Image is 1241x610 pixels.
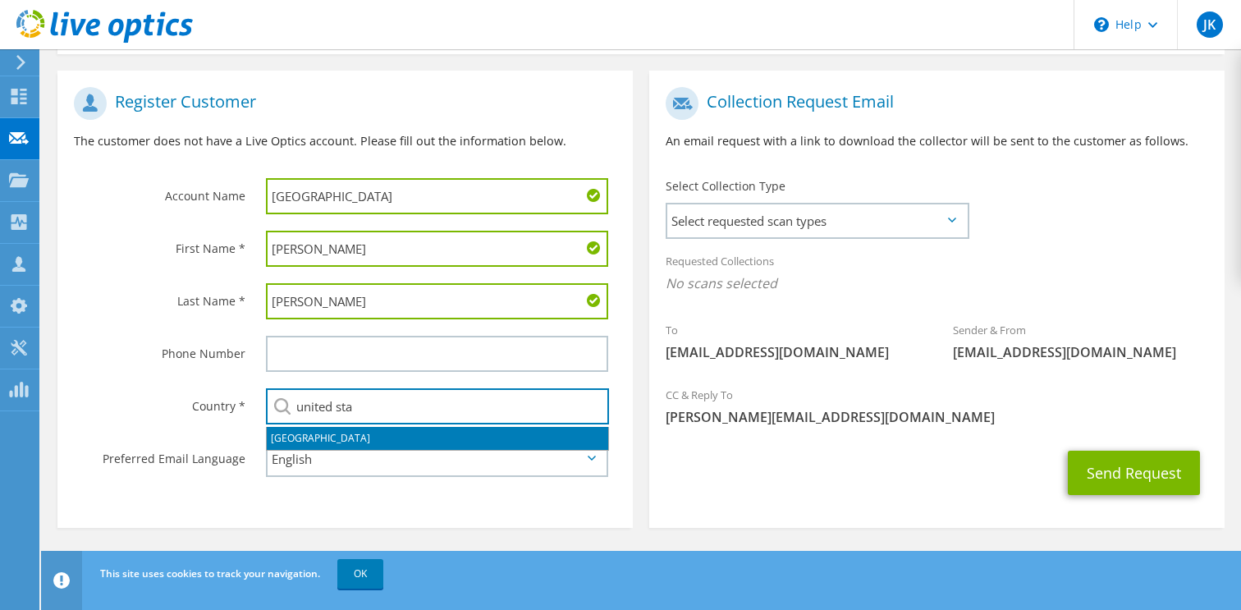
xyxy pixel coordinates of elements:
svg: \n [1094,17,1109,32]
label: Preferred Email Language [74,441,245,467]
span: Select requested scan types [667,204,967,237]
label: Country * [74,388,245,415]
div: To [649,313,936,369]
span: [EMAIL_ADDRESS][DOMAIN_NAME] [666,343,920,361]
li: [GEOGRAPHIC_DATA] [267,427,608,450]
div: Sender & From [936,313,1224,369]
button: Send Request [1068,451,1200,495]
div: CC & Reply To [649,378,1225,434]
label: Select Collection Type [666,178,785,195]
span: [EMAIL_ADDRESS][DOMAIN_NAME] [953,343,1207,361]
span: JK [1197,11,1223,38]
label: Phone Number [74,336,245,362]
span: [PERSON_NAME][EMAIL_ADDRESS][DOMAIN_NAME] [666,408,1208,426]
span: This site uses cookies to track your navigation. [100,566,320,580]
a: OK [337,559,383,589]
